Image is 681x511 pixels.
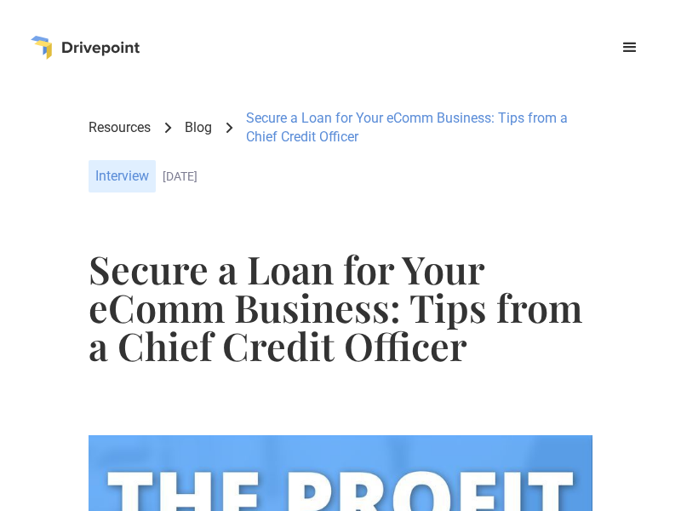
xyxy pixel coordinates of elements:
div: menu [609,27,650,68]
a: Blog [185,118,212,137]
div: [DATE] [163,169,592,184]
div: Interview [89,160,156,192]
a: Resources [89,118,151,137]
h1: Secure a Loan for Your eComm Business: Tips from a Chief Credit Officer [89,250,592,365]
div: Secure a Loan for Your eComm Business: Tips from a Chief Credit Officer [246,109,592,146]
a: home [31,36,140,60]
